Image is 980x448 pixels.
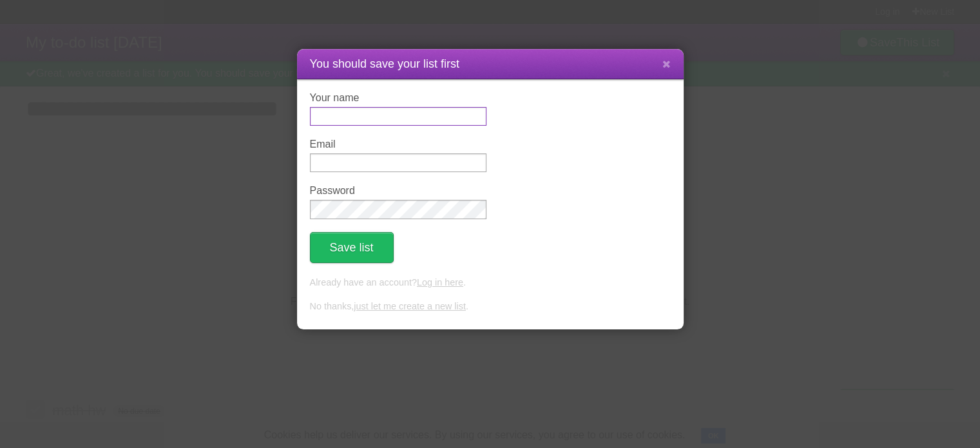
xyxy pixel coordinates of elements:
[417,277,463,287] a: Log in here
[310,139,486,150] label: Email
[310,92,486,104] label: Your name
[310,276,671,290] p: Already have an account? .
[310,232,394,263] button: Save list
[354,301,466,311] a: just let me create a new list
[310,185,486,197] label: Password
[310,55,671,73] h1: You should save your list first
[310,300,671,314] p: No thanks, .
